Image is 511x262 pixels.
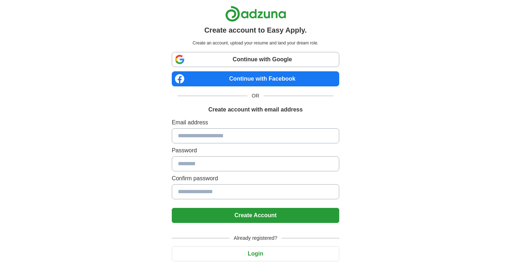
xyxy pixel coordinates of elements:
a: Continue with Google [172,52,339,67]
span: OR [247,92,264,100]
p: Create an account, upload your resume and land your dream role. [173,40,338,46]
label: Email address [172,118,339,127]
a: Login [172,251,339,257]
span: Already registered? [230,234,281,242]
button: Login [172,246,339,261]
button: Create Account [172,208,339,223]
h1: Create account with email address [208,105,303,114]
img: Adzuna logo [225,6,286,22]
a: Continue with Facebook [172,71,339,86]
label: Confirm password [172,174,339,183]
h1: Create account to Easy Apply. [204,25,307,35]
label: Password [172,146,339,155]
